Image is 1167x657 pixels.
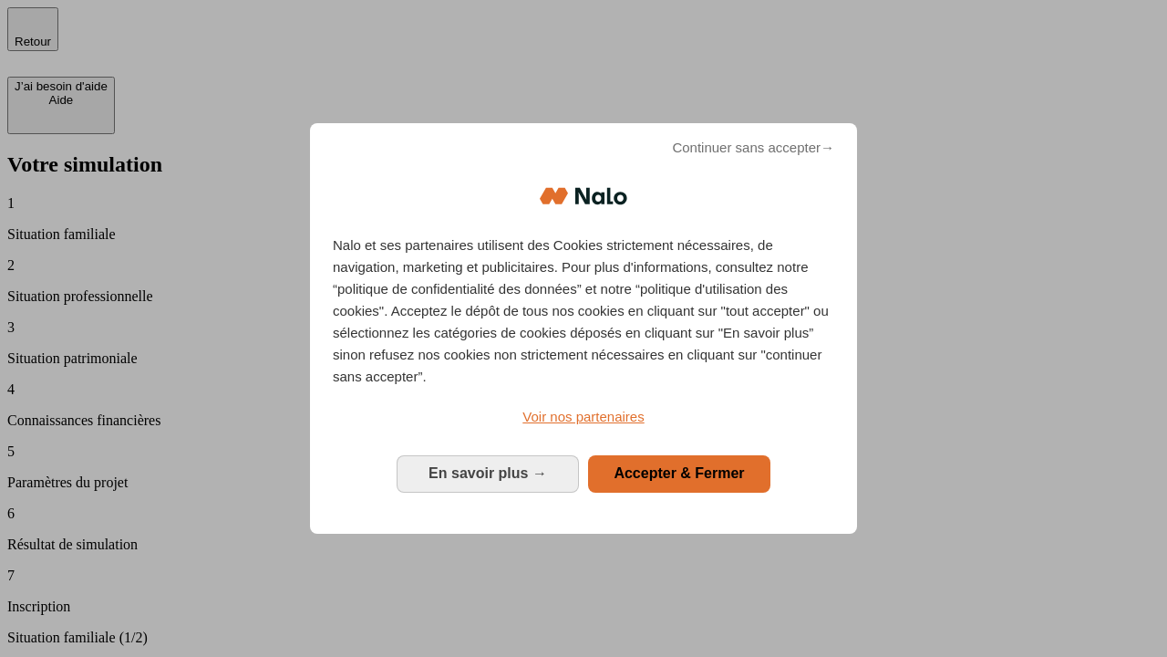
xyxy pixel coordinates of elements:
[672,137,834,159] span: Continuer sans accepter→
[614,465,744,481] span: Accepter & Fermer
[310,123,857,533] div: Bienvenue chez Nalo Gestion du consentement
[429,465,547,481] span: En savoir plus →
[540,169,627,224] img: Logo
[397,455,579,492] button: En savoir plus: Configurer vos consentements
[522,409,644,424] span: Voir nos partenaires
[588,455,770,492] button: Accepter & Fermer: Accepter notre traitement des données et fermer
[333,235,834,388] p: Nalo et ses partenaires utilisent des Cookies strictement nécessaires, de navigation, marketing e...
[333,406,834,428] a: Voir nos partenaires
